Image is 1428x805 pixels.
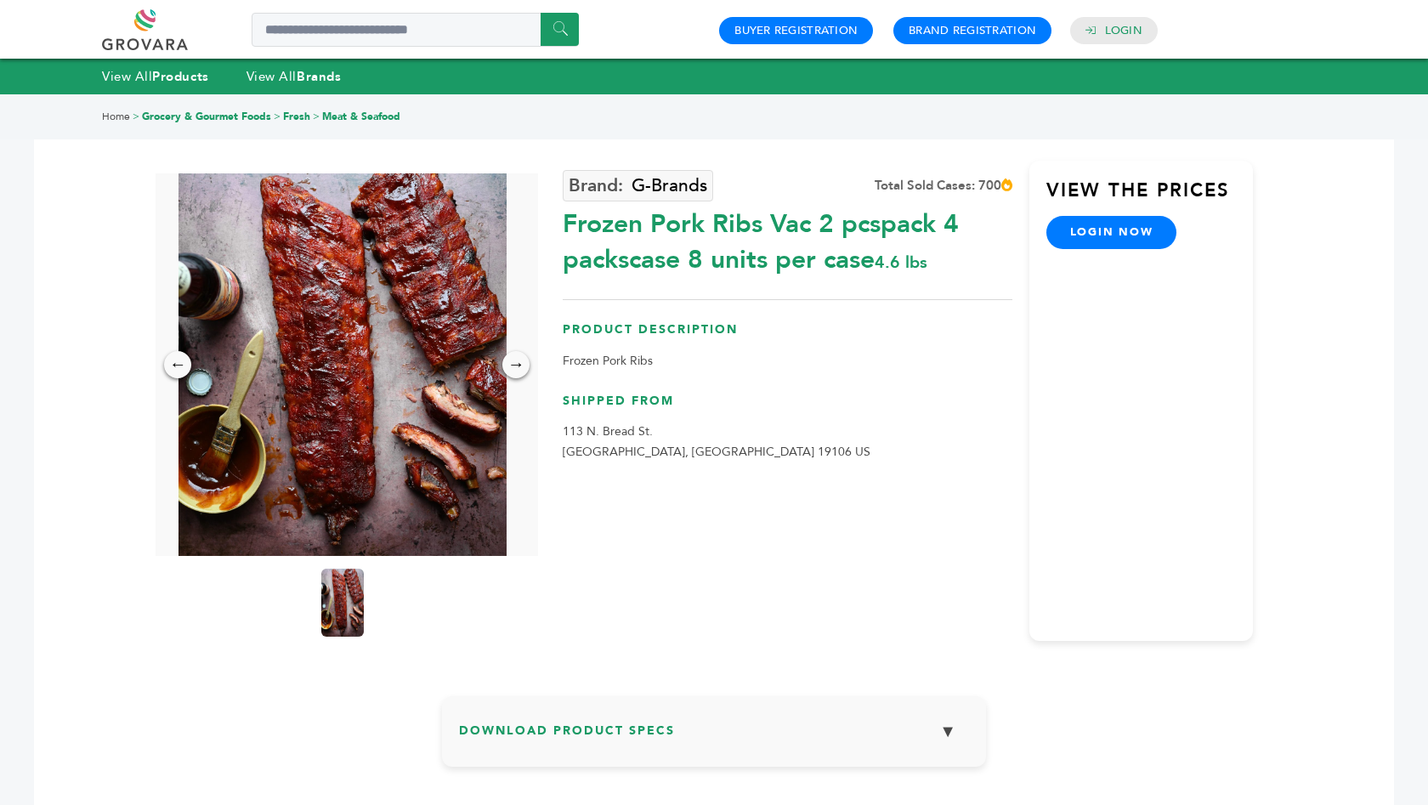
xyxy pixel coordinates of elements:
[502,351,530,378] div: →
[102,68,209,85] a: View AllProducts
[1105,23,1142,38] a: Login
[734,23,858,38] a: Buyer Registration
[322,110,400,123] a: Meat & Seafood
[252,13,579,47] input: Search a product or brand...
[283,110,310,123] a: Fresh
[321,569,364,637] img: Frozen Pork Ribs, Vac, 2 pcs/pack & 4 packs/case 8 units per case 4.6 lbs
[164,351,191,378] div: ←
[909,23,1036,38] a: Brand Registration
[297,68,341,85] strong: Brands
[313,110,320,123] span: >
[142,110,271,123] a: Grocery & Gourmet Foods
[459,713,969,762] h3: Download Product Specs
[563,198,1011,278] div: Frozen Pork Ribs Vac 2 pcspack 4 packscase 8 units per case
[875,177,1012,195] div: Total Sold Cases: 700
[563,393,1011,422] h3: Shipped From
[1046,178,1254,217] h3: View the Prices
[178,173,507,556] img: Frozen Pork Ribs, Vac, 2 pcs/pack & 4 packs/case 8 units per case 4.6 lbs
[563,321,1011,351] h3: Product Description
[1046,216,1177,248] a: login now
[274,110,280,123] span: >
[875,251,927,274] span: 4.6 lbs
[563,351,1011,371] p: Frozen Pork Ribs
[152,68,208,85] strong: Products
[563,170,713,201] a: G-Brands
[133,110,139,123] span: >
[563,422,1011,462] p: 113 N. Bread St. [GEOGRAPHIC_DATA], [GEOGRAPHIC_DATA] 19106 US
[926,713,969,750] button: ▼
[246,68,342,85] a: View AllBrands
[102,110,130,123] a: Home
